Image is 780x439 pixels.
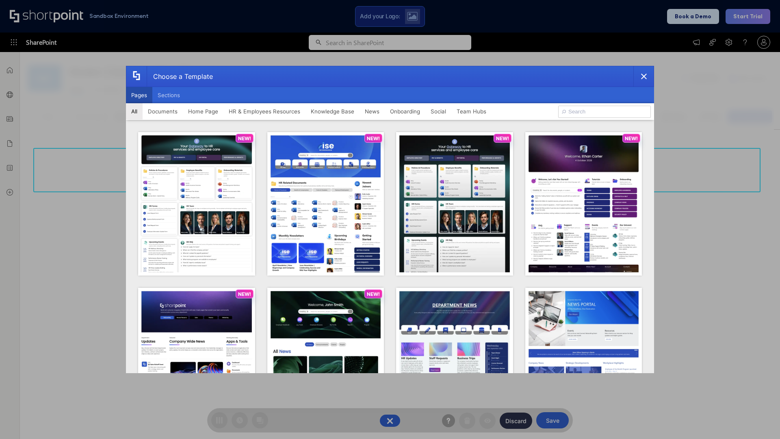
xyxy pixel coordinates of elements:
button: News [360,103,385,120]
button: Home Page [183,103,223,120]
input: Search [558,106,651,118]
div: Choose a Template [147,66,213,87]
p: NEW! [238,291,251,297]
button: Onboarding [385,103,425,120]
button: HR & Employees Resources [223,103,305,120]
p: NEW! [367,291,380,297]
button: All [126,103,143,120]
button: Documents [143,103,183,120]
iframe: Chat Widget [739,400,780,439]
button: Social [425,103,451,120]
button: Knowledge Base [305,103,360,120]
p: NEW! [367,135,380,141]
p: NEW! [238,135,251,141]
button: Pages [126,87,152,103]
p: NEW! [625,135,638,141]
p: NEW! [496,135,509,141]
button: Sections [152,87,185,103]
div: template selector [126,66,654,373]
button: Team Hubs [451,103,492,120]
